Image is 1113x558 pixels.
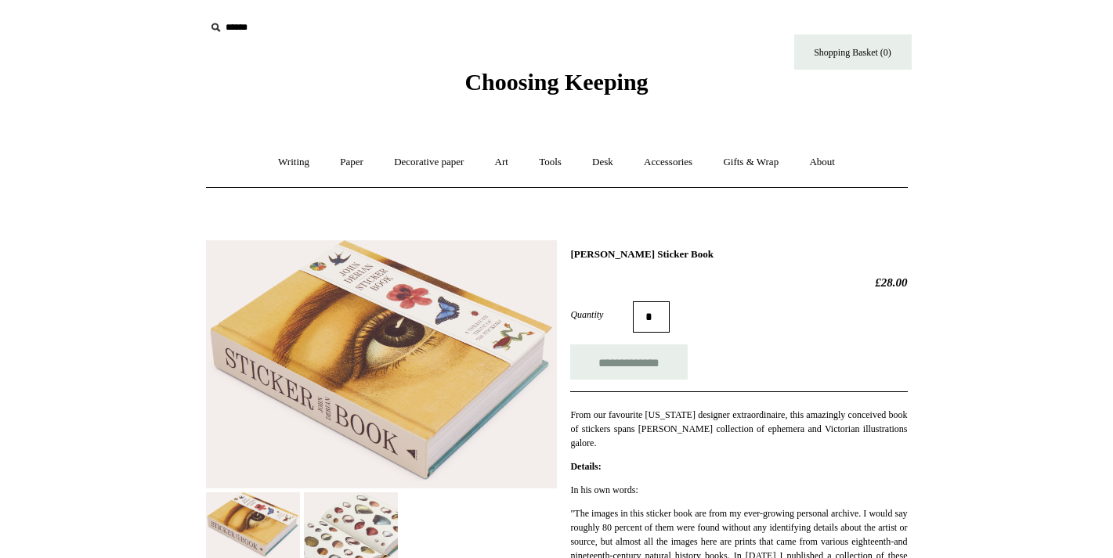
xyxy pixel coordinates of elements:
span: Choosing Keeping [464,69,648,95]
h2: £28.00 [570,275,907,290]
strong: Details: [570,461,601,472]
img: John Derian Sticker Book [206,240,557,489]
p: In his own words: [570,483,907,497]
a: Shopping Basket (0) [794,34,912,70]
span: From our favourite [US_STATE] designer extraordinaire, this amazingly conceived book of stickers ... [570,409,907,448]
a: Tools [525,142,576,183]
a: Desk [578,142,627,183]
h1: [PERSON_NAME] Sticker Book [570,248,907,261]
a: Accessories [630,142,706,183]
a: Choosing Keeping [464,81,648,92]
a: Art [481,142,522,183]
a: Gifts & Wrap [709,142,793,183]
a: Decorative paper [380,142,478,183]
a: Paper [326,142,378,183]
a: Writing [264,142,323,183]
a: About [795,142,849,183]
label: Quantity [570,308,633,322]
